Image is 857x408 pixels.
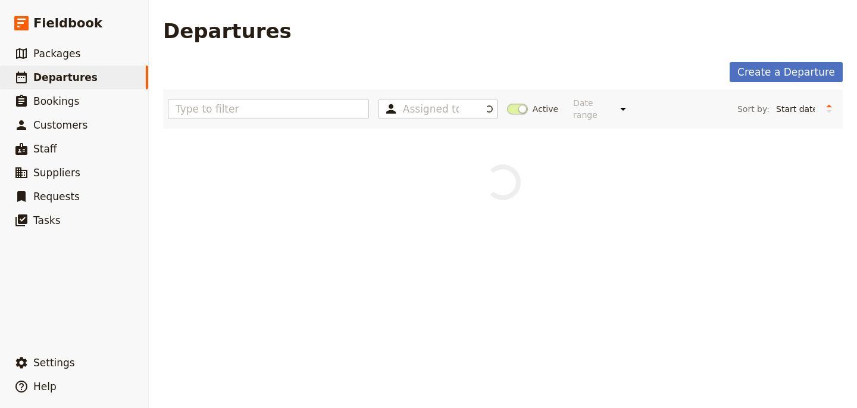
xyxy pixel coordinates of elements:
[33,71,98,83] span: Departures
[737,103,770,115] span: Sort by:
[33,357,75,369] span: Settings
[730,62,843,82] a: Create a Departure
[33,14,102,32] span: Fieldbook
[33,119,87,131] span: Customers
[533,103,558,115] span: Active
[33,214,61,226] span: Tasks
[820,100,838,118] button: Change sort direction
[33,95,79,107] span: Bookings
[163,19,292,43] h1: Departures
[33,381,57,393] span: Help
[33,191,80,203] span: Requests
[33,48,80,60] span: Packages
[168,99,369,119] input: Type to filter
[403,102,459,116] input: Assigned to
[33,143,57,155] span: Staff
[771,100,820,118] select: Sort by:
[33,167,80,179] span: Suppliers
